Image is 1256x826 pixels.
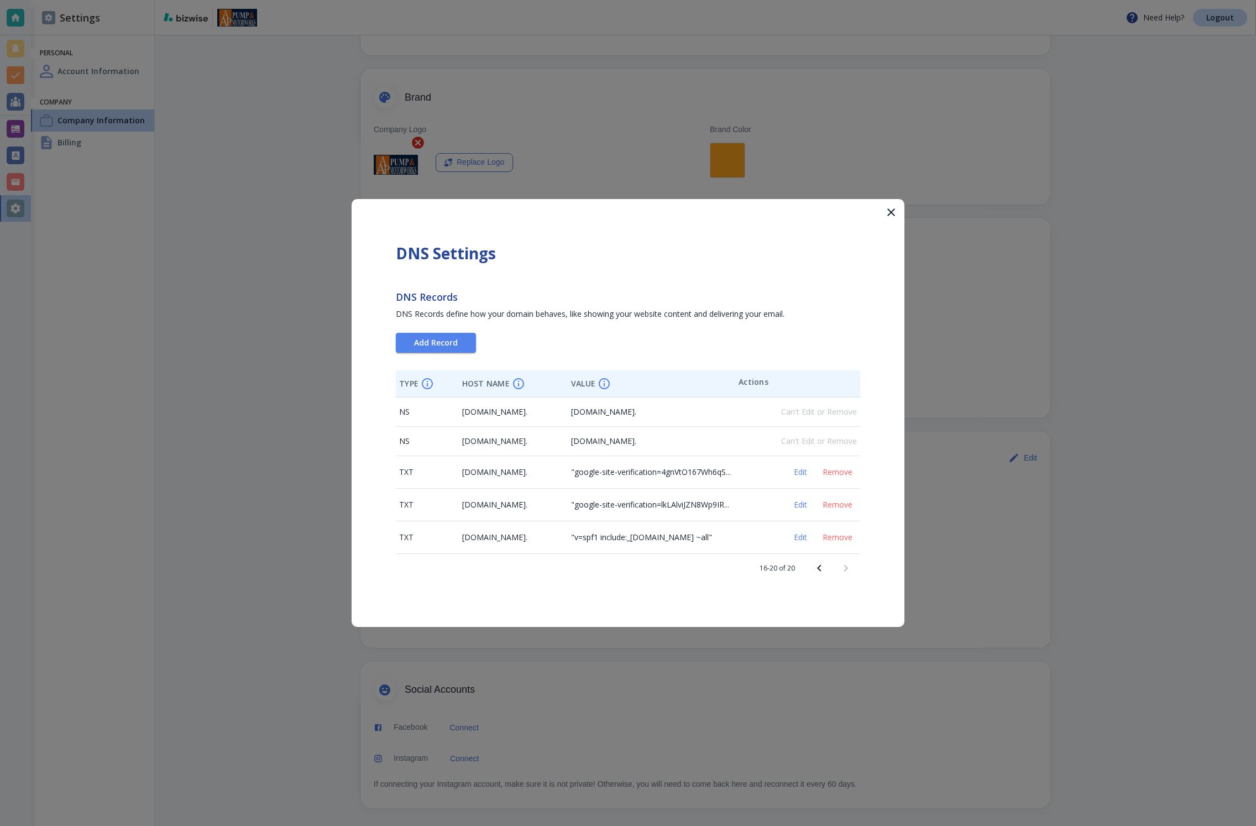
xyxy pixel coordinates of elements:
[571,467,850,477] span: "google-site-verification=4gnVtO167Wh6qSwKbGtJNLhS2fUhWJjprly1JkDruGY"
[783,465,818,479] button: Edit
[571,406,636,417] span: [DOMAIN_NAME].
[818,465,857,479] button: Remove
[783,530,818,545] button: Edit
[571,379,595,389] h4: VALUE
[399,532,414,542] span: TXT
[462,379,510,389] h4: HOST NAME
[571,436,636,446] span: [DOMAIN_NAME].
[739,377,768,387] h4: Actions
[781,406,857,417] span: Can't Edit or Remove
[399,406,410,417] span: NS
[571,499,854,510] span: "google-site-verification=lkLAlviJZN8Wp9IRFARu3SljCFqoWUYhEkAbFBPyGRM"
[787,534,814,541] span: Edit
[787,468,814,476] span: Edit
[823,501,852,509] span: Remove
[396,333,476,353] button: Add Record
[414,339,458,347] span: Add Record
[760,564,795,573] p: 16-20 of 20
[462,499,527,510] span: [DOMAIN_NAME].
[399,467,414,477] span: TXT
[462,532,527,542] span: [DOMAIN_NAME].
[781,436,857,446] span: Can't Edit or Remove
[823,534,852,541] span: Remove
[571,532,712,542] span: "v=spf1 include:_[DOMAIN_NAME] ~all"
[396,309,784,319] span: DNS Records define how your domain behaves, like showing your website content and delivering your...
[787,501,814,509] span: Edit
[462,467,527,477] span: [DOMAIN_NAME].
[399,379,418,389] h4: TYPE
[818,530,857,545] button: Remove
[399,499,414,510] span: TXT
[462,406,527,417] span: [DOMAIN_NAME].
[399,436,410,446] span: NS
[396,243,496,264] strong: DNS Settings
[806,555,833,582] button: Previous page
[462,436,527,446] span: [DOMAIN_NAME].
[396,290,860,304] h2: DNS Records
[818,498,857,512] button: Remove
[823,468,852,476] span: Remove
[783,498,818,512] button: Edit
